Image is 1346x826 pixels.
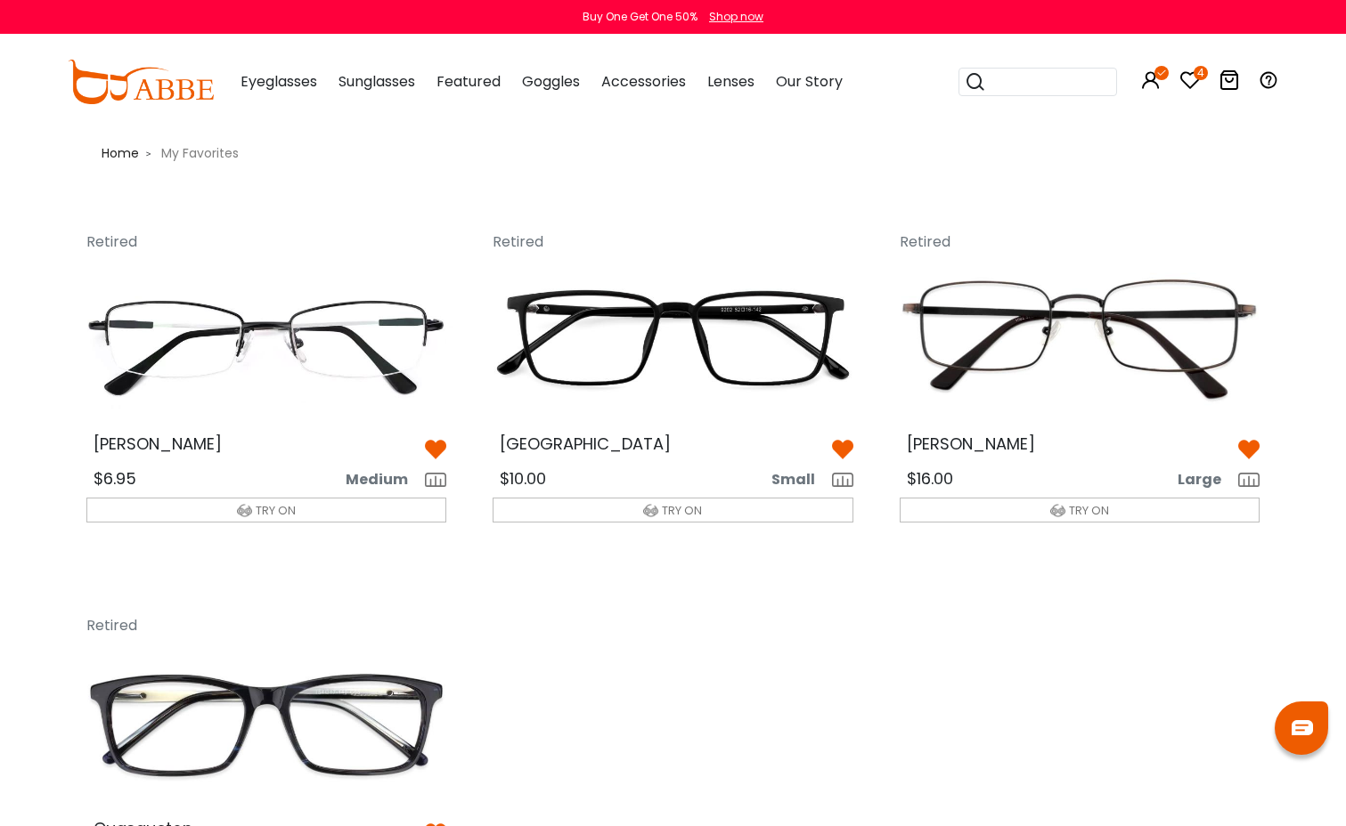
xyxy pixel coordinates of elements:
[436,71,501,92] span: Featured
[493,221,582,270] div: Retired
[86,604,175,653] div: Retired
[102,142,139,163] a: Home
[832,473,853,487] img: size ruler
[339,71,415,92] span: Sunglasses
[102,144,139,162] span: Home
[425,439,446,460] img: belike_btn.png
[425,473,446,487] img: size ruler
[707,71,755,92] span: Lenses
[237,503,252,518] img: tryon
[1238,439,1260,460] img: belike_btn.png
[900,221,989,270] div: Retired
[86,221,175,270] div: Retired
[583,9,697,25] div: Buy One Get One 50%
[522,71,580,92] span: Goggles
[1238,473,1260,487] img: size ruler
[771,469,829,490] span: Small
[900,498,1260,522] button: TRY ON
[256,502,296,519] span: TRY ON
[1050,503,1065,518] img: tryon
[94,433,222,455] span: [PERSON_NAME]
[346,469,422,490] span: Medium
[68,60,214,104] img: abbeglasses.com
[1179,73,1201,93] a: 4
[662,502,702,519] span: TRY ON
[1069,502,1109,519] span: TRY ON
[907,467,953,490] span: $16.00
[154,144,246,162] span: My Favorites
[1178,469,1236,490] span: Large
[86,498,447,522] button: TRY ON
[709,9,763,25] div: Shop now
[601,71,686,92] span: Accessories
[500,433,671,455] span: [GEOGRAPHIC_DATA]
[500,467,546,490] span: $10.00
[700,9,763,24] a: Shop now
[241,71,317,92] span: Eyeglasses
[493,498,853,522] button: TRY ON
[145,148,151,160] i: >
[832,439,853,460] img: belike_btn.png
[94,467,136,490] span: $6.95
[643,503,658,518] img: tryon
[776,71,843,92] span: Our Story
[1194,66,1208,80] i: 4
[907,433,1035,455] span: [PERSON_NAME]
[1292,720,1313,735] img: chat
